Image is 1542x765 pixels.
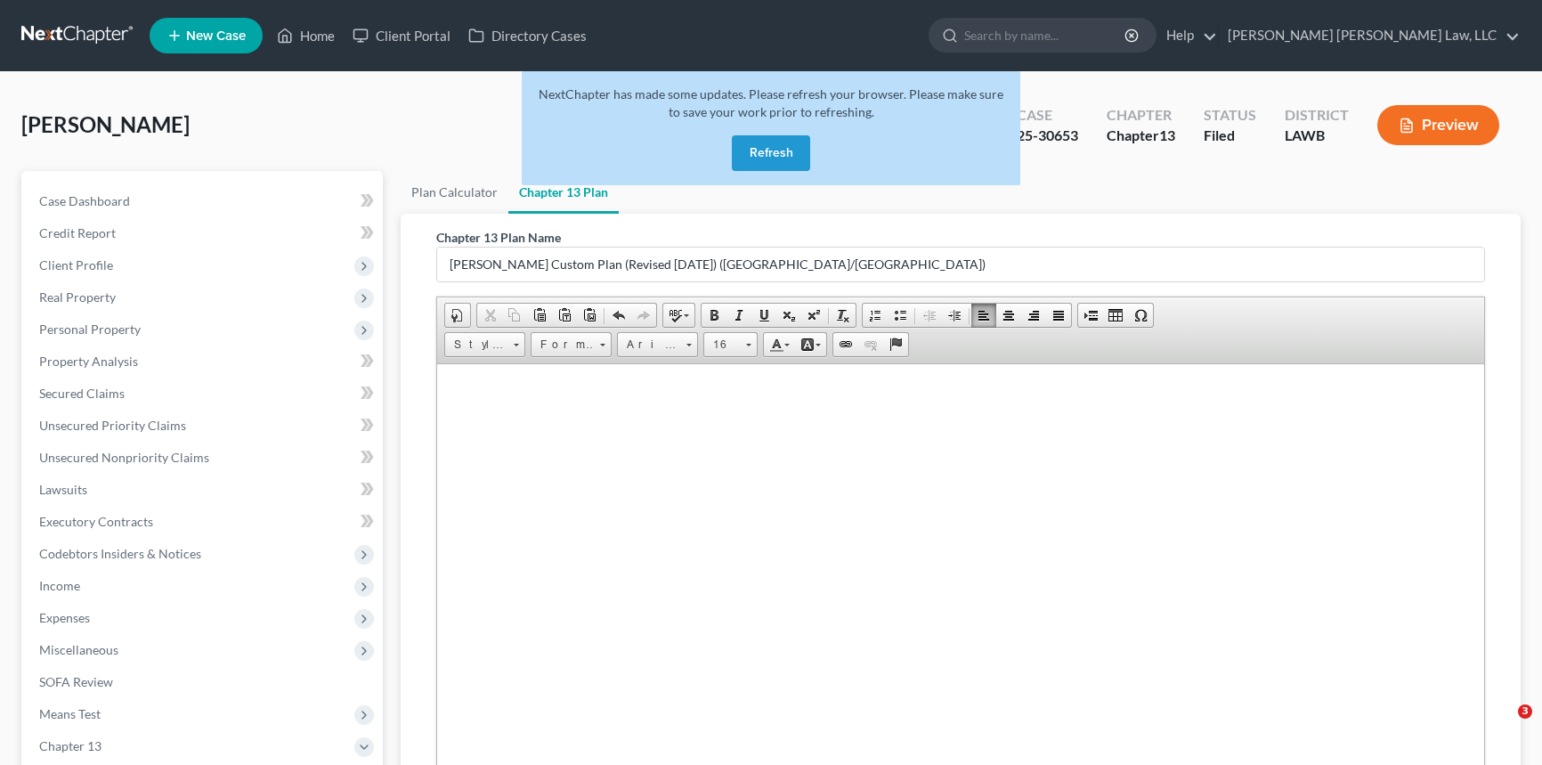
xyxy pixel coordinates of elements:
div: 25-30653 [1017,126,1078,146]
div: District [1285,105,1349,126]
span: NextChapter has made some updates. Please refresh your browser. Please make sure to save your wor... [539,86,1003,119]
a: Text Color [764,333,795,356]
span: Income [39,578,80,593]
a: Paste from Word [577,304,602,327]
a: Format [531,332,612,357]
iframe: Intercom live chat [1481,704,1524,747]
div: Chapter [1107,126,1175,146]
a: Client Portal [344,20,459,52]
span: Codebtors Insiders & Notices [39,546,201,561]
a: Secured Claims [25,378,383,410]
a: Unsecured Nonpriority Claims [25,442,383,474]
a: Paste as plain text [552,304,577,327]
span: Personal Property [39,321,141,337]
span: SOFA Review [39,674,113,689]
span: Styles [445,333,507,356]
button: Refresh [732,135,810,171]
a: Document Properties [445,304,470,327]
a: Cut [477,304,502,327]
a: Remove Format [831,304,856,327]
a: Unsecured Priority Claims [25,410,383,442]
span: Real Property [39,289,116,305]
div: Status [1204,105,1256,126]
a: Insert/Remove Numbered List [863,304,888,327]
a: Case Dashboard [25,185,383,217]
a: Insert/Remove Bulleted List [888,304,913,327]
label: Chapter 13 Plan Name [436,228,561,247]
a: Chapter 13 Plan [508,171,619,214]
a: Decrease Indent [917,304,942,327]
span: New Case [186,29,246,43]
a: Increase Indent [942,304,967,327]
a: Italic [726,304,751,327]
iframe: Rich Text Editor, document-ckeditor [437,364,1484,765]
input: Search by name... [964,19,1127,52]
span: Means Test [39,706,101,721]
span: Property Analysis [39,354,138,369]
a: Center [996,304,1021,327]
a: Undo [606,304,631,327]
span: Lawsuits [39,482,87,497]
span: 3 [1518,704,1532,719]
a: Link [833,333,858,356]
a: Styles [444,332,525,357]
a: Bold [702,304,726,327]
a: Lawsuits [25,474,383,506]
a: Background Color [795,333,826,356]
a: Superscript [801,304,826,327]
a: Spell Checker [663,304,694,327]
span: Secured Claims [39,386,125,401]
span: Client Profile [39,257,113,273]
div: LAWB [1285,126,1349,146]
span: Arial [618,333,680,356]
a: [PERSON_NAME] [PERSON_NAME] Law, LLC [1219,20,1520,52]
a: Anchor [883,333,908,356]
a: Property Analysis [25,346,383,378]
span: [PERSON_NAME] [21,111,190,137]
span: 13 [1159,126,1175,143]
a: Credit Report [25,217,383,249]
a: Align Left [971,304,996,327]
a: SOFA Review [25,666,383,698]
a: Executory Contracts [25,506,383,538]
div: Chapter [1107,105,1175,126]
a: Insert Special Character [1128,304,1153,327]
span: Case Dashboard [39,193,130,208]
input: Enter name... [437,248,1484,281]
span: Expenses [39,610,90,625]
button: Preview [1377,105,1499,145]
a: Copy [502,304,527,327]
a: Plan Calculator [401,171,508,214]
a: Home [268,20,344,52]
span: 16 [704,333,740,356]
a: Table [1103,304,1128,327]
a: Redo [631,304,656,327]
a: Arial [617,332,698,357]
span: Unsecured Nonpriority Claims [39,450,209,465]
a: Directory Cases [459,20,596,52]
a: Underline [751,304,776,327]
span: Unsecured Priority Claims [39,418,186,433]
a: Insert Page Break for Printing [1078,304,1103,327]
a: Paste [527,304,552,327]
span: Chapter 13 [39,738,101,753]
a: Subscript [776,304,801,327]
div: Filed [1204,126,1256,146]
span: Format [532,333,594,356]
div: Case [1017,105,1078,126]
span: Executory Contracts [39,514,153,529]
span: Miscellaneous [39,642,118,657]
span: Credit Report [39,225,116,240]
a: Unlink [858,333,883,356]
a: Align Right [1021,304,1046,327]
a: Justify [1046,304,1071,327]
a: Help [1157,20,1217,52]
a: 16 [703,332,758,357]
